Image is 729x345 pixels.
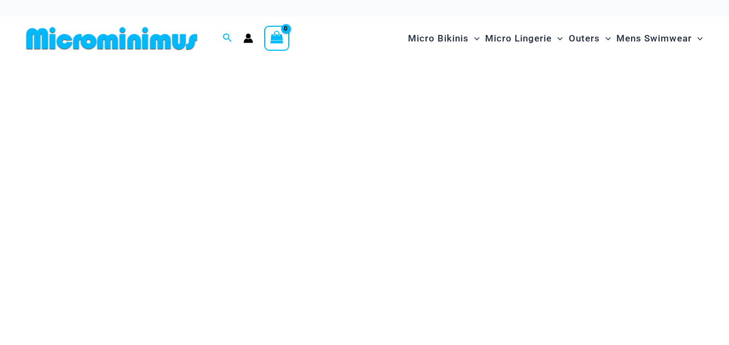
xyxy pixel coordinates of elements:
[22,26,202,51] img: MM SHOP LOGO FLAT
[405,22,482,55] a: Micro BikinisMenu ToggleMenu Toggle
[614,22,705,55] a: Mens SwimwearMenu ToggleMenu Toggle
[404,20,707,57] nav: Site Navigation
[600,25,611,52] span: Menu Toggle
[243,33,253,43] a: Account icon link
[408,25,469,52] span: Micro Bikinis
[616,25,692,52] span: Mens Swimwear
[469,25,480,52] span: Menu Toggle
[485,25,552,52] span: Micro Lingerie
[223,32,232,45] a: Search icon link
[552,25,563,52] span: Menu Toggle
[264,26,289,51] a: View Shopping Cart, empty
[692,25,703,52] span: Menu Toggle
[482,22,565,55] a: Micro LingerieMenu ToggleMenu Toggle
[566,22,614,55] a: OutersMenu ToggleMenu Toggle
[569,25,600,52] span: Outers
